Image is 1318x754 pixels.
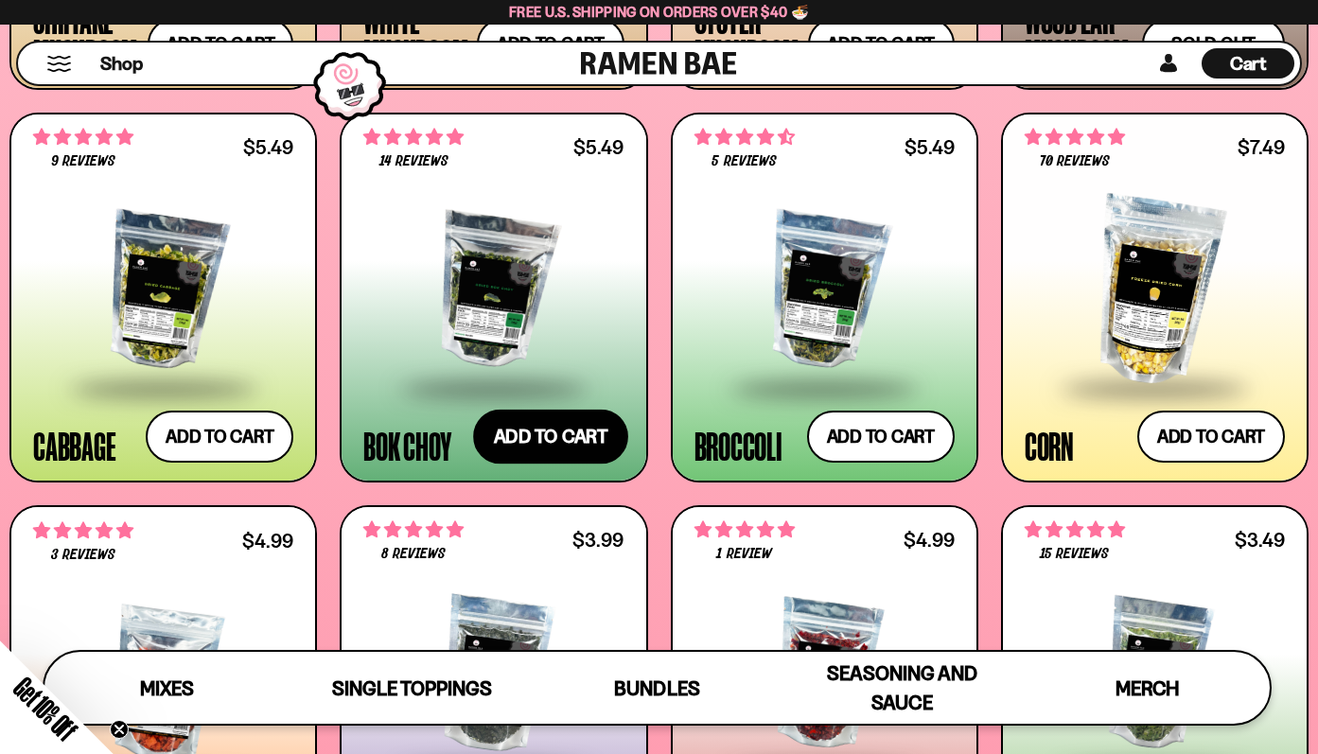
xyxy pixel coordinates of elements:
span: Single Toppings [332,676,492,700]
button: Add to cart [807,411,955,463]
a: Merch [1025,652,1270,724]
a: Seasoning and Sauce [780,652,1025,724]
span: 4.60 stars [694,125,795,149]
div: $4.99 [242,532,293,550]
div: $3.99 [572,531,624,549]
span: 5 reviews [712,154,776,169]
a: Single Toppings [290,652,535,724]
span: 5.00 stars [33,518,133,543]
button: Add to cart [146,411,293,463]
span: Merch [1116,676,1179,700]
div: $7.49 [1238,138,1285,156]
span: Cart [1230,52,1267,75]
button: Close teaser [110,720,129,739]
div: $5.49 [905,138,955,156]
a: 4.78 stars 9 reviews $5.49 Cabbage Add to cart [9,113,317,482]
span: 1 review [716,547,771,562]
a: Shop [100,48,143,79]
button: Mobile Menu Trigger [46,56,72,72]
span: 5.00 stars [363,517,464,542]
span: 5.00 stars [1025,517,1125,542]
a: Bundles [535,652,780,724]
span: 4.93 stars [363,125,464,149]
span: 9 reviews [51,154,115,169]
div: Bok Choy [363,429,450,463]
a: 4.60 stars 5 reviews $5.49 Broccoli Add to cart [671,113,978,482]
a: Mixes [44,652,290,724]
div: $5.49 [573,138,624,156]
span: Mixes [140,676,194,700]
div: $4.99 [904,531,955,549]
span: 8 reviews [381,547,446,562]
div: Cabbage [33,429,115,463]
span: 3 reviews [51,548,115,563]
span: 4.78 stars [33,125,133,149]
div: Corn [1025,429,1074,463]
span: 5.00 stars [694,517,795,542]
span: Shop [100,51,143,77]
a: 4.93 stars 14 reviews $5.49 Bok Choy Add to cart [340,113,647,482]
span: Get 10% Off [9,672,82,745]
span: 14 reviews [379,154,448,169]
div: Cart [1202,43,1294,84]
button: Add to cart [473,410,628,465]
div: Broccoli [694,429,782,463]
div: $3.49 [1235,531,1285,549]
span: Free U.S. Shipping on Orders over $40 🍜 [509,3,809,21]
a: 4.90 stars 70 reviews $7.49 Corn Add to cart [1001,113,1309,482]
div: $5.49 [243,138,293,156]
span: 4.90 stars [1025,125,1125,149]
span: 15 reviews [1040,547,1109,562]
span: Bundles [614,676,699,700]
button: Add to cart [1137,411,1285,463]
span: 70 reviews [1040,154,1110,169]
span: Seasoning and Sauce [827,661,977,714]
